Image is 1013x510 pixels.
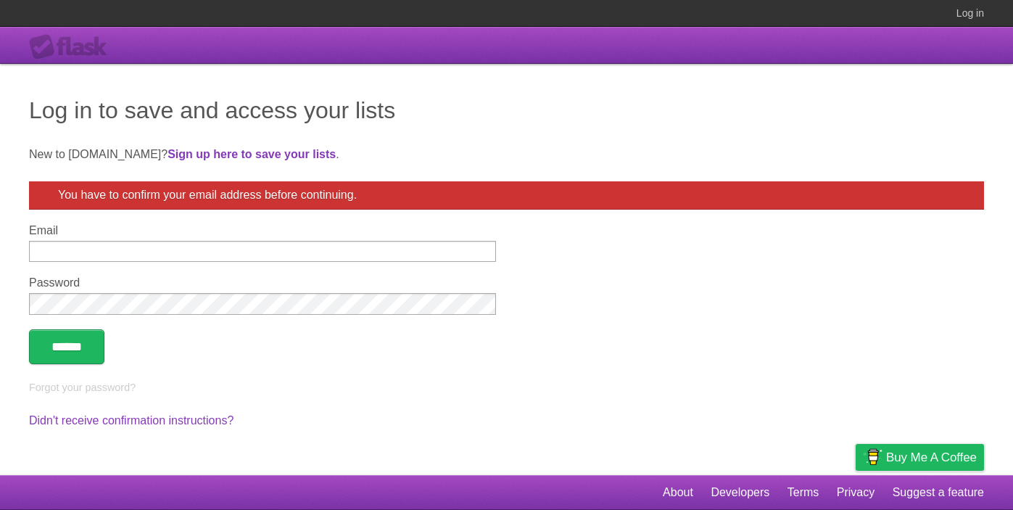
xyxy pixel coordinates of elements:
a: Buy me a coffee [856,444,984,471]
a: Sign up here to save your lists [168,148,336,160]
p: New to [DOMAIN_NAME]? . [29,146,984,163]
span: Buy me a coffee [886,445,977,470]
img: Buy me a coffee [863,445,882,469]
a: Didn't receive confirmation instructions? [29,414,233,427]
label: Email [29,224,496,237]
div: You have to confirm your email address before continuing. [29,181,984,210]
a: Developers [711,479,769,506]
a: Privacy [837,479,875,506]
div: Flask [29,34,116,60]
a: Terms [787,479,819,506]
a: About [663,479,693,506]
a: Suggest a feature [893,479,984,506]
label: Password [29,276,496,289]
a: Forgot your password? [29,382,136,393]
h1: Log in to save and access your lists [29,93,984,128]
